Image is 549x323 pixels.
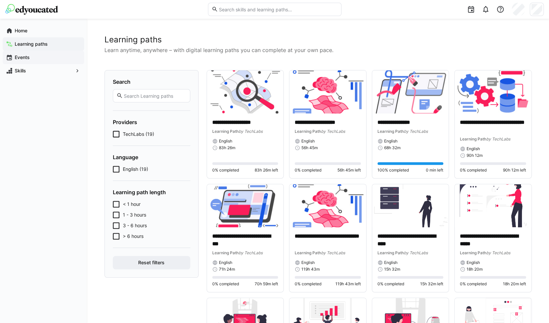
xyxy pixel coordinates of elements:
[460,168,487,173] span: 0% completed
[377,250,404,255] span: Learning Path
[460,281,487,287] span: 0% completed
[467,146,480,151] span: English
[289,70,366,113] img: image
[212,281,239,287] span: 0% completed
[123,222,147,229] span: 3 - 6 hours
[467,153,483,158] span: 90h 12m
[321,129,345,134] span: by TechLabs
[455,70,531,113] img: image
[301,267,320,272] span: 119h 43m
[123,93,186,99] input: Search Learning paths
[113,119,190,125] h4: Providers
[212,168,239,173] span: 0% completed
[384,145,400,150] span: 68h 32m
[255,281,278,287] span: 70h 59m left
[384,138,397,144] span: English
[219,145,235,150] span: 83h 26m
[467,260,480,265] span: English
[113,189,190,196] h4: Learning path length
[207,184,284,227] img: image
[207,70,284,113] img: image
[460,250,486,255] span: Learning Path
[372,184,449,227] img: image
[123,201,141,208] span: < 1 hour
[486,136,510,141] span: by TechLabs
[212,129,239,134] span: Learning Path
[321,250,345,255] span: by TechLabs
[212,250,239,255] span: Learning Path
[503,168,526,173] span: 90h 12m left
[123,166,148,173] span: English (19)
[384,267,400,272] span: 15h 32m
[377,281,404,287] span: 0% completed
[503,281,526,287] span: 18h 20m left
[239,129,263,134] span: by TechLabs
[255,168,278,173] span: 83h 26m left
[239,250,263,255] span: by TechLabs
[113,154,190,160] h4: Language
[219,260,232,265] span: English
[335,281,361,287] span: 119h 43m left
[218,6,337,12] input: Search skills and learning paths…
[337,168,361,173] span: 56h 45m left
[460,136,486,141] span: Learning Path
[301,260,315,265] span: English
[486,250,510,255] span: by TechLabs
[377,168,409,173] span: 100% completed
[219,267,235,272] span: 71h 24m
[372,70,449,113] img: image
[123,233,144,240] span: > 6 hours
[455,184,531,227] img: image
[404,250,428,255] span: by TechLabs
[123,212,146,218] span: 1 - 3 hours
[295,281,321,287] span: 0% completed
[113,78,190,85] h4: Search
[137,259,166,266] span: Reset filters
[295,250,321,255] span: Learning Path
[377,129,404,134] span: Learning Path
[301,145,318,150] span: 56h 45m
[295,168,321,173] span: 0% completed
[104,35,532,45] h2: Learning paths
[467,267,483,272] span: 18h 20m
[420,281,443,287] span: 15h 32m left
[104,46,532,54] p: Learn anytime, anywhere – with digital learning paths you can complete at your own pace.
[219,138,232,144] span: English
[289,184,366,227] img: image
[113,256,190,269] button: Reset filters
[295,129,321,134] span: Learning Path
[123,131,154,137] span: TechLabs (19)
[301,138,315,144] span: English
[404,129,428,134] span: by TechLabs
[426,168,443,173] span: 0 min left
[384,260,397,265] span: English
